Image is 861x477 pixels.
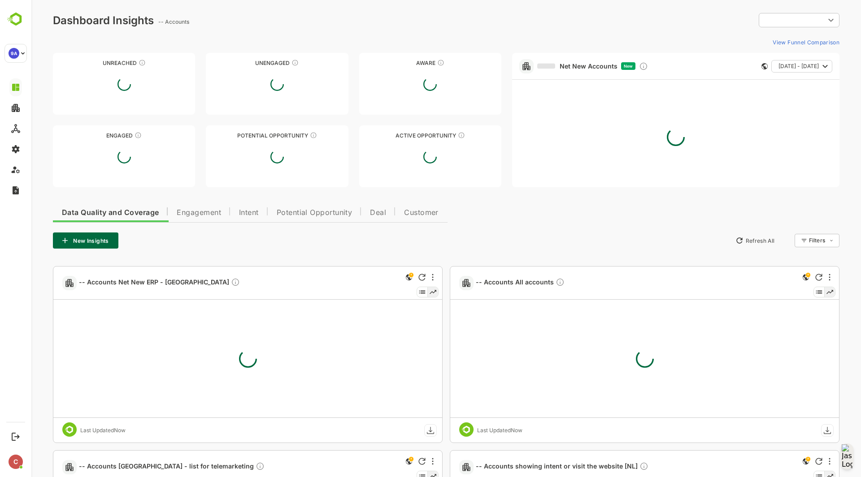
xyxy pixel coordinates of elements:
div: Filters [778,237,794,244]
div: These accounts are MQAs and can be passed on to Inside Sales [278,132,286,139]
div: Active Opportunity [328,132,470,139]
span: Data Quality and Coverage [30,209,127,216]
span: Customer [373,209,407,216]
div: Filters [777,232,808,249]
button: New Insights [22,232,87,249]
button: Logout [9,430,22,443]
div: This card does not support filter and segments [730,63,736,69]
div: Potential Opportunity [174,132,317,139]
div: Description not present [200,278,209,288]
a: Net New Accounts [506,62,586,70]
div: This is a global insight. Segment selection is not applicable for this view [769,456,780,468]
div: This is a global insight. Segment selection is not applicable for this view [372,272,383,284]
div: This is a global insight. Segment selection is not applicable for this view [372,456,383,468]
a: -- Accounts [GEOGRAPHIC_DATA] - list for telemarketingDescription not present [48,462,237,472]
div: Branding NL [608,462,617,472]
span: -- Accounts [GEOGRAPHIC_DATA] - list for telemarketing [48,462,233,472]
div: Discover new ICP-fit accounts showing engagement — via intent surges, anonymous website visits, L... [608,62,617,71]
div: These accounts are warm, further nurturing would qualify them to MQAs [103,132,110,139]
span: -- Accounts showing intent or visit the website [NL] [444,462,617,472]
div: Engaged [22,132,164,139]
a: -- Accounts All accountsDescription not present [444,278,537,288]
div: Description not present [224,462,233,472]
div: Aware [328,60,470,66]
div: C [9,455,23,469]
div: 9A [9,48,19,59]
div: These accounts have not shown enough engagement and need nurturing [260,59,267,66]
div: Last Updated Now [49,427,94,434]
span: Engagement [145,209,190,216]
div: This is a global insight. Segment selection is not applicable for this view [769,272,780,284]
div: These accounts have not been engaged with for a defined time period [107,59,114,66]
div: Last Updated Now [446,427,491,434]
div: More [400,274,402,281]
ag: -- Accounts [127,18,161,25]
button: View Funnel Comparison [738,35,808,49]
span: New [592,64,601,69]
button: Refresh All [700,233,747,248]
div: Refresh [784,458,791,465]
span: -- Accounts All accounts [444,278,533,288]
div: Description not present [524,278,533,288]
div: Refresh [784,274,791,281]
div: These accounts have open opportunities which might be at any of the Sales Stages [426,132,434,139]
img: BambooboxLogoMark.f1c84d78b4c51b1a7b5f700c9845e183.svg [4,11,27,28]
div: More [797,458,799,465]
div: These accounts have just entered the buying cycle and need further nurturing [406,59,413,66]
div: Unengaged [174,60,317,66]
span: Intent [208,209,227,216]
button: [DATE] - [DATE] [740,60,801,73]
span: Potential Opportunity [245,209,321,216]
span: Deal [339,209,355,216]
a: -- Accounts Net New ERP - [GEOGRAPHIC_DATA]Description not present [48,278,212,288]
div: Refresh [387,458,394,465]
span: -- Accounts Net New ERP - [GEOGRAPHIC_DATA] [48,278,209,288]
div: Dashboard Insights [22,14,122,27]
div: Unreached [22,60,164,66]
div: More [797,274,799,281]
div: ​ [727,12,808,28]
span: [DATE] - [DATE] [747,60,787,72]
div: More [400,458,402,465]
a: -- Accounts showing intent or visit the website [NL]Branding NL [444,462,621,472]
div: Refresh [387,274,394,281]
